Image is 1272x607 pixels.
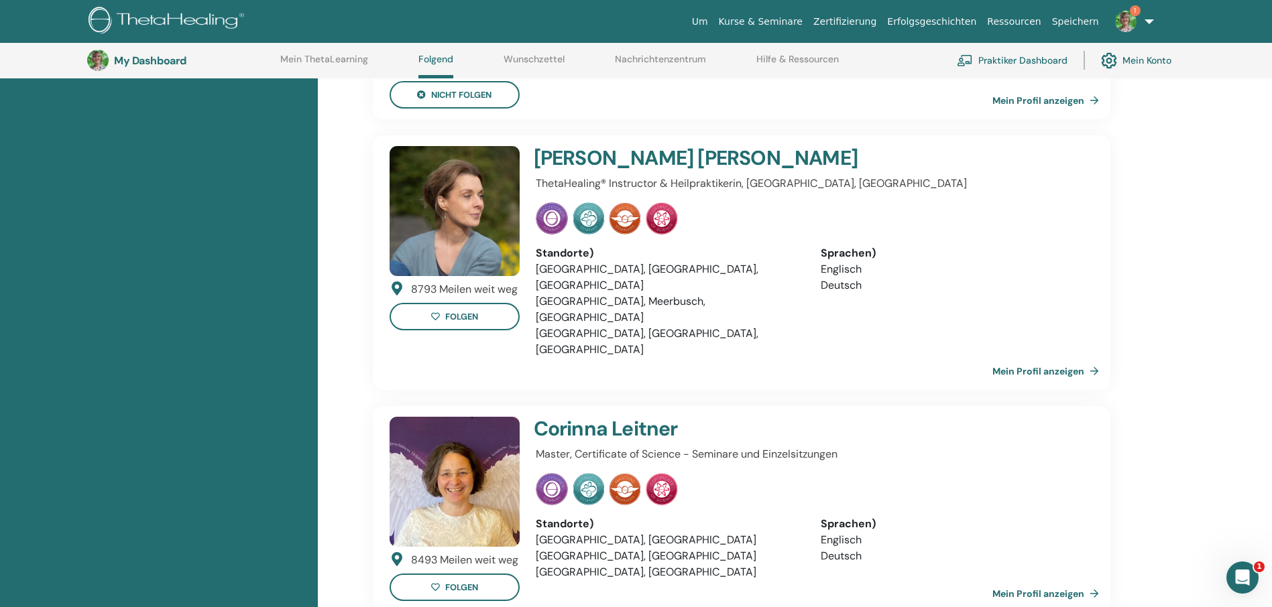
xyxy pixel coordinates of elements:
[821,516,1086,532] div: Sprachen)
[390,146,520,276] img: default.jpg
[821,532,1086,548] li: Englisch
[982,9,1046,34] a: Ressourcen
[280,54,368,75] a: Mein ThetaLearning
[957,46,1067,75] a: Praktiker Dashboard
[411,552,518,568] div: 8493 Meilen weit weg
[992,358,1104,385] a: Mein Profil anzeigen
[1254,561,1265,572] span: 1
[536,548,801,564] li: [GEOGRAPHIC_DATA], [GEOGRAPHIC_DATA]
[821,548,1086,564] li: Deutsch
[536,261,801,293] li: [GEOGRAPHIC_DATA], [GEOGRAPHIC_DATA], [GEOGRAPHIC_DATA]
[390,574,520,601] button: folgen
[615,54,706,75] a: Nachrichtenzentrum
[713,9,808,34] a: Kurse & Seminare
[821,277,1086,293] li: Deutsch
[536,516,801,532] div: Standorte)
[1101,49,1117,72] img: cog.svg
[992,580,1104,607] a: Mein Profil anzeigen
[882,9,982,34] a: Erfolgsgeschichten
[536,532,801,548] li: [GEOGRAPHIC_DATA], [GEOGRAPHIC_DATA]
[390,303,520,330] button: folgen
[821,245,1086,261] div: Sprachen)
[411,281,518,297] div: 8793 Meilen weit weg
[114,54,248,67] h3: My Dashboard
[821,261,1086,277] li: Englisch
[534,417,992,441] h4: Corinna Leitner
[808,9,882,34] a: Zertifizierung
[534,146,992,170] h4: [PERSON_NAME] [PERSON_NAME]
[992,87,1104,114] a: Mein Profil anzeigen
[390,417,520,547] img: default.jpg
[390,81,520,109] button: nicht folgen
[536,176,1086,192] p: ThetaHealing® Instructor & Heilpraktikerin, [GEOGRAPHIC_DATA], [GEOGRAPHIC_DATA]
[536,326,801,358] li: [GEOGRAPHIC_DATA], [GEOGRAPHIC_DATA], [GEOGRAPHIC_DATA]
[536,446,1086,462] p: Master, Certificate of Science - Seminare und Einzelsitzungen
[756,54,839,75] a: Hilfe & Ressourcen
[536,293,801,326] li: [GEOGRAPHIC_DATA], Meerbusch, [GEOGRAPHIC_DATA]
[1226,561,1259,594] iframe: Intercom live chat
[687,9,713,34] a: Um
[536,564,801,580] li: [GEOGRAPHIC_DATA], [GEOGRAPHIC_DATA]
[1101,46,1171,75] a: Mein Konto
[87,50,109,71] img: default.jpg
[1115,11,1137,32] img: default.jpg
[89,7,249,37] img: logo.png
[1047,9,1104,34] a: Speichern
[1130,5,1141,16] span: 1
[418,54,453,78] a: Folgend
[957,54,973,66] img: chalkboard-teacher.svg
[504,54,565,75] a: Wunschzettel
[536,245,801,261] div: Standorte)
